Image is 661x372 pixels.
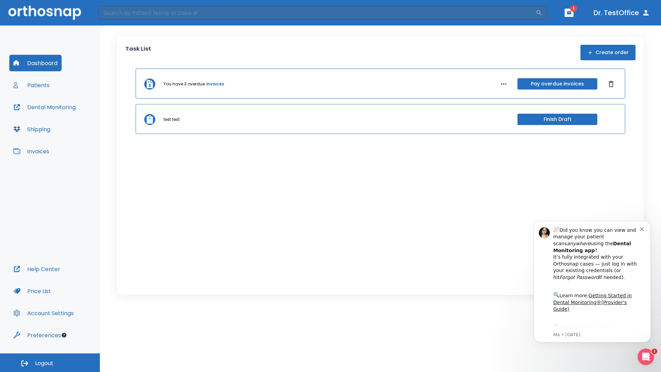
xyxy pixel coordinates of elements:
[638,349,654,365] iframe: Intercom live chat
[164,81,205,87] p: You have 3 overdue
[523,213,661,369] iframe: Intercom notifications message
[9,55,62,71] button: Dashboard
[9,77,54,93] button: Patients
[9,143,53,159] button: Invoices
[9,305,78,321] button: Account Settings
[98,6,536,20] input: Search by Patient Name or Case #
[9,327,65,343] button: Preferences
[61,332,67,338] div: Tooltip anchor
[517,78,597,90] button: Pay overdue invoices
[206,81,224,87] a: invoices
[35,360,53,367] span: Logout
[606,79,617,90] button: Dismiss
[9,121,54,137] button: Shipping
[570,5,577,12] span: 1
[652,349,657,354] span: 1
[8,6,81,20] img: Orthosnap
[164,116,180,123] p: test test
[591,7,653,19] button: Dr. TestOffice
[580,45,636,60] button: Create order
[9,99,80,115] button: Dental Monitoring
[125,45,151,60] p: Task List
[9,283,55,299] button: Price List
[9,261,64,277] button: Help Center
[517,114,597,125] button: Finish Draft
